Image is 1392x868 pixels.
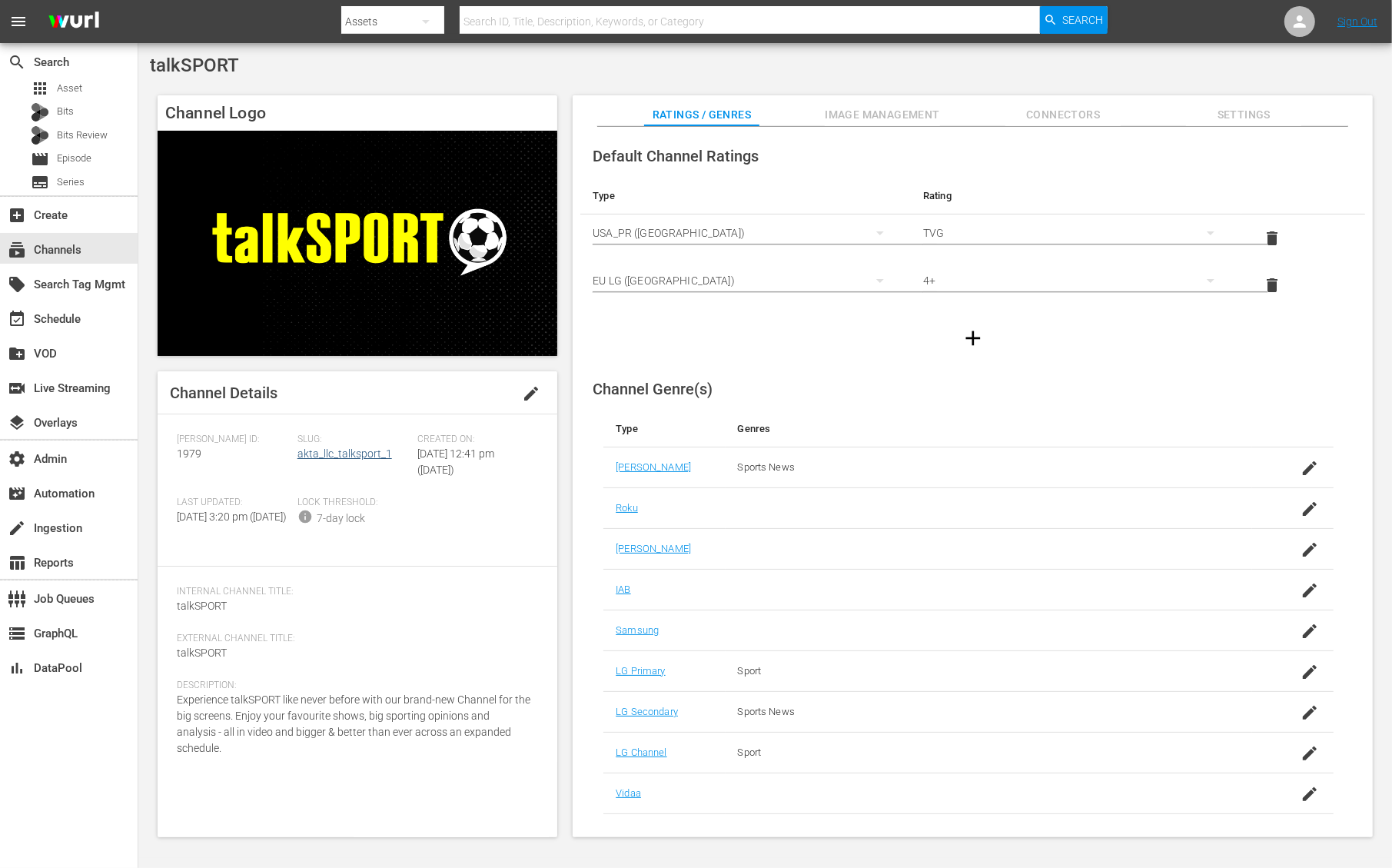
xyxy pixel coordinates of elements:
span: menu [9,12,28,31]
span: Ingestion [8,519,26,537]
span: Created On: [418,434,531,446]
a: IAB [616,584,630,595]
span: Automation [8,484,26,503]
span: info [297,509,313,524]
span: Experience talkSPORT like never before with our brand-new Channel for the big screens. Enjoy your... [177,693,530,754]
span: 1979 [177,447,201,460]
th: Genres [726,411,1253,447]
span: Search [1062,6,1103,34]
span: Overlays [8,414,26,432]
span: delete [1263,276,1281,294]
span: talkSPORT [177,600,227,612]
span: Asset [57,81,82,96]
a: Samsung [616,624,659,636]
span: External Channel Title: [177,633,530,645]
span: Ratings / Genres [644,105,759,125]
span: Channels [8,241,26,259]
table: simple table [580,178,1365,309]
th: Type [603,411,725,447]
a: LG Primary [616,665,665,677]
span: delete [1263,229,1281,248]
span: Default Channel Ratings [593,147,759,165]
span: Admin [8,450,26,468]
span: Lock Threshold: [297,497,410,509]
div: Bits Review [31,126,49,145]
span: Search Tag Mgmt [8,275,26,294]
span: Channel Details [170,384,277,402]
span: DataPool [8,659,26,677]
span: GraphQL [8,624,26,643]
div: 7-day lock [317,510,365,527]
a: LG Secondary [616,706,678,717]
span: Reports [8,554,26,572]
span: Bits [57,104,74,119]
img: talkSPORT [158,131,557,356]
div: Bits [31,103,49,121]
span: [DATE] 12:41 pm ([DATE]) [418,447,495,476]
span: Slug: [297,434,410,446]
a: Vidaa [616,787,641,799]
span: Last Updated: [177,497,290,509]
span: Bits Review [57,128,108,143]
span: Job Queues [8,590,26,608]
a: akta_llc_talksport_1 [297,447,392,460]
span: Settings [1186,105,1301,125]
button: delete [1254,220,1291,257]
span: [DATE] 3:20 pm ([DATE]) [177,510,287,523]
span: Episode [31,150,49,168]
a: Sign Out [1337,15,1377,28]
span: Description: [177,680,530,692]
div: USA_PR ([GEOGRAPHIC_DATA]) [593,211,899,254]
span: VOD [8,344,26,363]
span: Schedule [8,310,26,328]
a: [PERSON_NAME] [616,543,691,554]
span: Connectors [1005,105,1121,125]
span: Series [57,175,85,190]
span: talkSPORT [177,647,227,659]
th: Type [580,178,911,215]
a: LG Channel [616,747,666,758]
div: 4+ [923,259,1229,302]
span: Channel Genre(s) [593,380,713,398]
span: Episode [57,151,91,166]
button: edit [513,375,550,412]
span: Asset [31,79,49,98]
div: TVG [923,211,1229,254]
a: [PERSON_NAME] [616,461,691,473]
h4: Channel Logo [158,95,557,131]
span: Internal Channel Title: [177,586,530,598]
span: Series [31,173,49,191]
span: talkSPORT [150,55,239,76]
button: delete [1254,267,1291,304]
span: Image Management [825,105,940,125]
span: Live Streaming [8,379,26,397]
span: Search [8,53,26,72]
span: [PERSON_NAME] ID: [177,434,290,446]
th: Rating [911,178,1241,215]
div: EU LG ([GEOGRAPHIC_DATA]) [593,259,899,302]
button: Search [1040,6,1108,34]
a: Roku [616,502,638,514]
img: ans4CAIJ8jUAAAAAAAAAAAAAAAAAAAAAAAAgQb4GAAAAAAAAAAAAAAAAAAAAAAAAJMjXAAAAAAAAAAAAAAAAAAAAAAAAgAT5G... [37,4,111,40]
span: edit [522,384,540,403]
span: Create [8,206,26,224]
